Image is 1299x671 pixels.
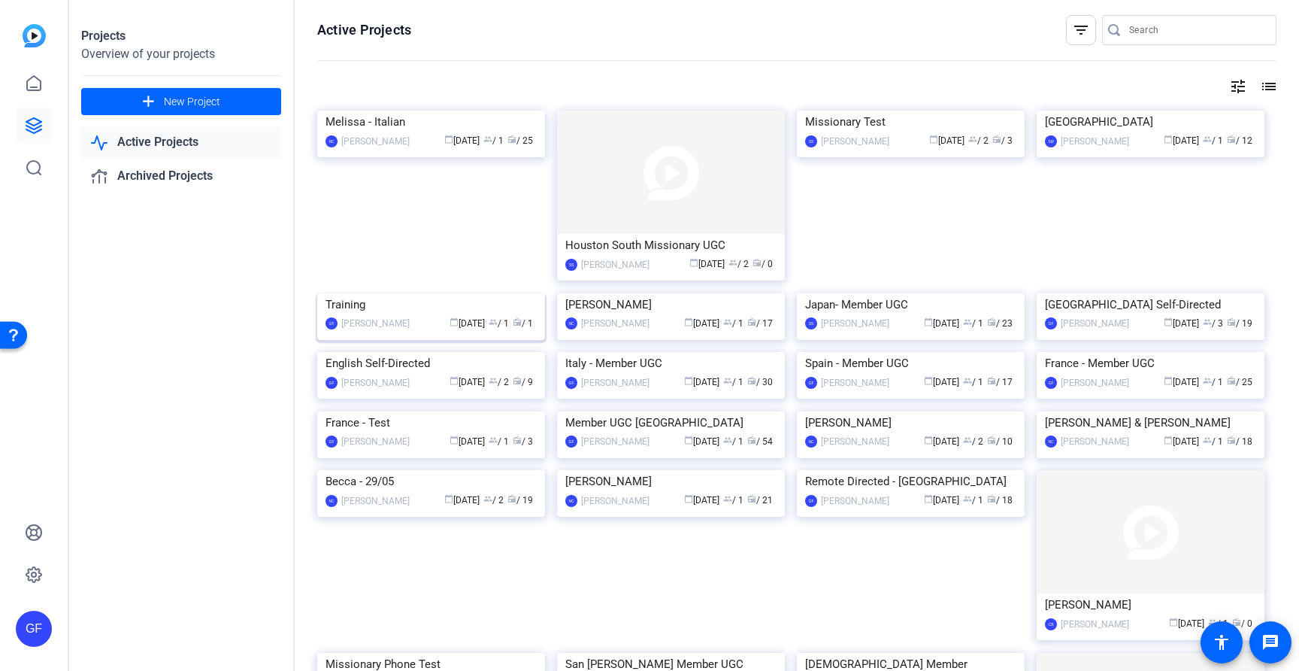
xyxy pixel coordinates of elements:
div: CB [1045,618,1057,630]
div: [PERSON_NAME] [341,316,410,331]
div: [PERSON_NAME] [1061,617,1129,632]
span: [DATE] [924,318,959,329]
span: / 25 [1227,377,1252,387]
span: / 23 [987,318,1013,329]
button: New Project [81,88,281,115]
div: Member UGC [GEOGRAPHIC_DATA] [565,411,777,434]
span: group [489,317,498,326]
span: radio [1227,317,1236,326]
div: [PERSON_NAME] [1061,316,1129,331]
span: / 19 [1227,318,1252,329]
div: Houston South Missionary UGC [565,234,777,257]
span: calendar_today [684,494,693,503]
span: calendar_today [1164,376,1173,385]
a: Archived Projects [81,161,281,192]
span: / 9 [513,377,533,387]
div: Projects [81,27,281,45]
div: SS [805,317,817,329]
span: / 19 [507,495,533,506]
mat-icon: add [139,93,158,111]
span: / 1 [963,495,983,506]
div: Melissa - Italian [326,111,537,133]
div: GF [16,611,52,647]
div: Missionary Test [805,111,1016,133]
div: [PERSON_NAME] [1061,375,1129,390]
span: [DATE] [924,436,959,447]
div: [PERSON_NAME] & [PERSON_NAME] [1045,411,1256,434]
span: [DATE] [450,318,485,329]
span: / 1 [1203,436,1223,447]
span: radio [747,494,756,503]
span: [DATE] [1169,618,1204,629]
div: GF [1045,377,1057,389]
div: GF [326,377,338,389]
div: GF [1045,317,1057,329]
span: / 54 [747,436,773,447]
span: / 1 [723,377,743,387]
span: calendar_today [924,317,933,326]
span: radio [507,135,516,144]
div: GF [565,436,577,448]
span: radio [747,376,756,385]
div: [PERSON_NAME] [565,293,777,316]
span: group [728,258,737,267]
span: / 3 [513,436,533,447]
span: group [489,376,498,385]
span: calendar_today [924,494,933,503]
span: / 1 [723,436,743,447]
span: group [963,494,972,503]
span: group [963,376,972,385]
span: calendar_today [1169,618,1178,627]
div: [PERSON_NAME] [341,493,410,509]
div: [PERSON_NAME] [821,316,889,331]
span: group [483,135,492,144]
span: group [968,135,977,144]
span: group [1203,436,1212,445]
div: Italy - Member UGC [565,352,777,375]
div: Remote Directed - [GEOGRAPHIC_DATA] [805,470,1016,493]
div: [PERSON_NAME] [341,134,410,149]
span: [DATE] [684,318,719,329]
span: group [1208,618,1217,627]
span: radio [752,258,762,267]
div: NC [326,135,338,147]
span: / 2 [489,377,509,387]
mat-icon: accessibility [1213,633,1231,651]
span: [DATE] [684,495,719,506]
span: radio [747,317,756,326]
span: / 2 [483,495,504,506]
div: GF [326,317,338,329]
span: radio [513,376,522,385]
div: France - Test [326,411,537,434]
img: blue-gradient.svg [23,24,46,47]
span: group [723,494,732,503]
span: [DATE] [450,377,485,387]
span: / 17 [987,377,1013,387]
span: group [963,436,972,445]
span: / 17 [747,318,773,329]
span: calendar_today [684,376,693,385]
span: / 30 [747,377,773,387]
div: NC [565,495,577,507]
div: GF [805,495,817,507]
span: / 21 [747,495,773,506]
span: / 1 [963,377,983,387]
span: / 1 [1208,618,1228,629]
div: Japan- Member UGC [805,293,1016,316]
span: / 18 [1227,436,1252,447]
span: [DATE] [689,259,725,269]
div: [PERSON_NAME] [581,316,649,331]
mat-icon: message [1261,633,1279,651]
span: group [1203,376,1212,385]
div: GF [326,436,338,448]
span: [DATE] [1164,318,1199,329]
span: calendar_today [924,376,933,385]
span: group [483,494,492,503]
span: radio [747,436,756,445]
span: / 1 [489,318,509,329]
div: NC [326,495,338,507]
span: / 2 [963,436,983,447]
span: [DATE] [1164,377,1199,387]
span: [DATE] [684,377,719,387]
div: NC [565,317,577,329]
